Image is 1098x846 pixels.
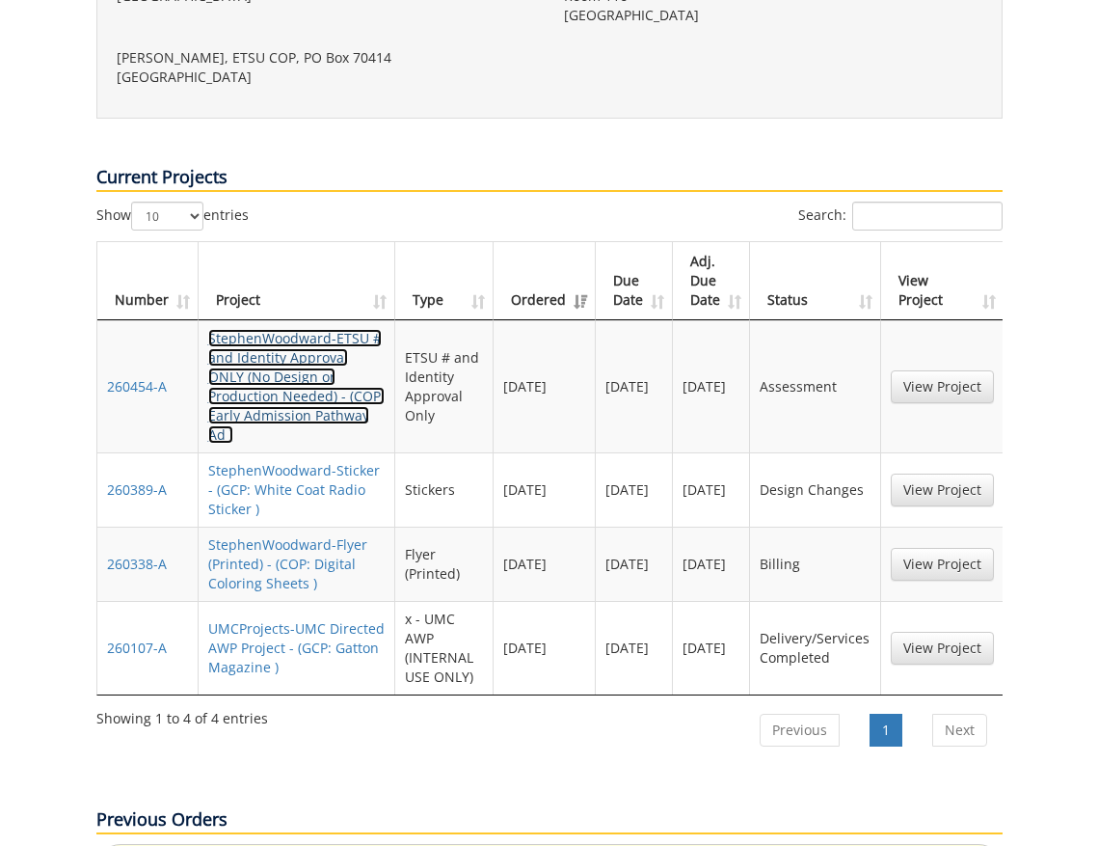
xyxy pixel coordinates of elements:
td: [DATE] [673,320,750,452]
a: 260389-A [107,480,167,499]
label: Search: [798,202,1003,231]
th: Ordered: activate to sort column ascending [494,242,596,320]
td: ETSU # and Identity Approval Only [395,320,494,452]
a: Previous [760,714,840,747]
label: Show entries [96,202,249,231]
td: Assessment [750,320,880,452]
th: Status: activate to sort column ascending [750,242,880,320]
td: [DATE] [494,527,596,601]
td: [DATE] [596,601,673,695]
td: Delivery/Services Completed [750,601,880,695]
a: 1 [870,714,902,747]
a: UMCProjects-UMC Directed AWP Project - (GCP: Gatton Magazine ) [208,619,385,676]
a: StephenWoodward-Sticker - (GCP: White Coat Radio Sticker ) [208,461,380,518]
td: Stickers [395,452,494,527]
p: Current Projects [96,165,1003,192]
a: View Project [891,370,994,403]
td: Flyer (Printed) [395,527,494,601]
input: Search: [852,202,1003,231]
td: [DATE] [673,452,750,527]
th: Adj. Due Date: activate to sort column ascending [673,242,750,320]
a: StephenWoodward-Flyer (Printed) - (COP: Digital Coloring Sheets ) [208,535,367,592]
a: 260454-A [107,377,167,396]
td: [DATE] [494,601,596,695]
p: [PERSON_NAME], ETSU COP, PO Box 70414 [117,48,535,68]
th: View Project: activate to sort column ascending [881,242,1004,320]
td: [DATE] [494,452,596,527]
a: View Project [891,474,994,506]
th: Type: activate to sort column ascending [395,242,494,320]
td: [DATE] [596,452,673,527]
td: [DATE] [494,320,596,452]
a: 260338-A [107,555,167,573]
a: View Project [891,632,994,665]
div: Showing 1 to 4 of 4 entries [96,701,268,728]
p: [GEOGRAPHIC_DATA] [564,6,982,25]
a: StephenWoodward-ETSU # and Identity Approval ONLY (No Design or Production Needed) - (COP: Early ... [208,329,385,444]
td: Design Changes [750,452,880,527]
select: Showentries [131,202,203,231]
td: [DATE] [596,320,673,452]
td: [DATE] [673,527,750,601]
td: [DATE] [596,527,673,601]
td: Billing [750,527,880,601]
td: [DATE] [673,601,750,695]
a: 260107-A [107,639,167,657]
p: Previous Orders [96,807,1003,834]
td: x - UMC AWP (INTERNAL USE ONLY) [395,601,494,695]
th: Project: activate to sort column ascending [199,242,396,320]
a: View Project [891,548,994,581]
p: [GEOGRAPHIC_DATA] [117,68,535,87]
a: Next [932,714,987,747]
th: Number: activate to sort column ascending [97,242,199,320]
th: Due Date: activate to sort column ascending [596,242,673,320]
